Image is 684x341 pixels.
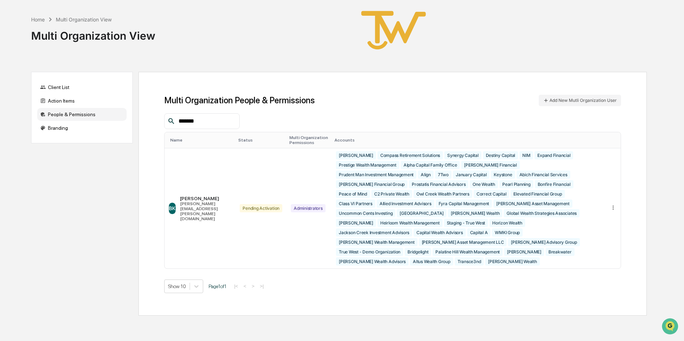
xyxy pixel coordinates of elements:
div: 🔎 [7,104,13,110]
div: Global Wealth Strategies Associates [504,209,580,217]
div: [PERSON_NAME] Wealth [485,257,539,266]
div: Action Items [37,94,127,107]
div: [GEOGRAPHIC_DATA] [397,209,446,217]
div: Destiny Capital [483,151,518,159]
div: [PERSON_NAME] [180,196,231,201]
div: WMKI Group [492,228,523,237]
div: Branding [37,122,127,134]
div: Administrators [291,204,326,212]
div: Bridgelight [405,248,431,256]
button: < [241,283,249,289]
div: Toggle SortBy [238,138,284,143]
div: Capital Wealth Advisors [414,228,465,237]
div: Toggle SortBy [170,138,233,143]
p: How can we help? [7,15,130,26]
div: Pending Activation [240,204,282,212]
div: Capital A [467,228,491,237]
div: [PERSON_NAME] [336,151,376,159]
a: 🔎Data Lookup [4,101,48,114]
div: Multi Organization View [31,24,155,42]
div: January Capital [453,170,489,179]
div: Pearl Planning [499,180,533,188]
div: [PERSON_NAME] Wealth [448,209,502,217]
div: Altus Wealth Group [410,257,453,266]
div: Heirloom Wealth Management [377,219,443,227]
div: Breakwater [546,248,575,256]
div: Expand Financial [534,151,573,159]
div: Staging - True West [444,219,488,227]
div: Start new chat [24,55,117,62]
div: Owl Creek Wealth Partners [414,190,472,198]
div: Abich Financial Services [517,170,570,179]
div: [PERSON_NAME] Wealth Advisors [336,257,409,266]
div: Synergy Capital [444,151,481,159]
button: |< [232,283,240,289]
div: Alpha Capital Family Office [401,161,460,169]
div: Align [418,170,434,179]
button: Start new chat [122,57,130,65]
a: 🖐️Preclearance [4,87,49,100]
div: [PERSON_NAME] [336,219,376,227]
div: Multi Organization View [56,16,112,23]
div: [PERSON_NAME] Financial Group [336,180,407,188]
div: We're available if you need us! [24,62,91,68]
div: 7Two [435,170,451,179]
span: BK [169,205,176,211]
span: Page 1 of 1 [209,283,226,289]
div: True West - Demo Organization [336,248,403,256]
div: Toggle SortBy [289,135,329,145]
div: Jackson Creek Investment Advisors [336,228,412,237]
div: Compass Retirement Solutions [377,151,443,159]
div: [PERSON_NAME] Advisory Group [508,238,580,246]
a: 🗄️Attestations [49,87,92,100]
img: True West [358,6,429,55]
h1: Multi Organization People & Permissions [164,95,315,105]
div: Prudent Man Investment Management [336,170,416,179]
div: NIM [519,151,533,159]
div: [PERSON_NAME] Asset Management [493,199,572,208]
div: [PERSON_NAME][EMAIL_ADDRESS][PERSON_NAME][DOMAIN_NAME] [180,201,231,221]
span: Attestations [59,90,89,97]
div: Toggle SortBy [611,138,618,143]
div: Class VI Partners [336,199,375,208]
div: Allied Investment Advisors [377,199,434,208]
div: Home [31,16,45,23]
span: Pylon [71,121,87,127]
div: Prestige Wealth Management [336,161,399,169]
div: 🖐️ [7,91,13,97]
div: 🗄️ [52,91,58,97]
a: Powered byPylon [50,121,87,127]
div: Uncommon Cents Investing [336,209,395,217]
div: Peace of Mind [336,190,370,198]
button: >| [258,283,266,289]
button: > [249,283,256,289]
div: One Wealth [470,180,498,188]
iframe: Open customer support [661,317,680,337]
div: Fyra Capital Management [436,199,492,208]
div: Palatine Hill Wealth Management [433,248,503,256]
div: Toggle SortBy [334,138,603,143]
div: C2 Private Wealth [371,190,412,198]
img: 1746055101610-c473b297-6a78-478c-a979-82029cc54cd1 [7,55,20,68]
button: Add New Mutli Organization User [539,95,621,106]
div: Horizon Wealth [489,219,525,227]
div: Keystone [491,170,515,179]
span: Preclearance [14,90,46,97]
div: [PERSON_NAME] Wealth Management [336,238,417,246]
div: People & Permissions [37,108,127,121]
div: Client List [37,81,127,94]
div: [PERSON_NAME] [504,248,544,256]
span: Data Lookup [14,104,45,111]
div: Transce3nd [455,257,484,266]
div: Bonfire Financial [535,180,573,188]
div: [PERSON_NAME] Financial [461,161,519,169]
div: Prostatis Financial Advisors [409,180,468,188]
div: Elevated Financial Group [510,190,565,198]
div: [PERSON_NAME] Asset Management LLC [419,238,507,246]
div: Correct Capital [474,190,509,198]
